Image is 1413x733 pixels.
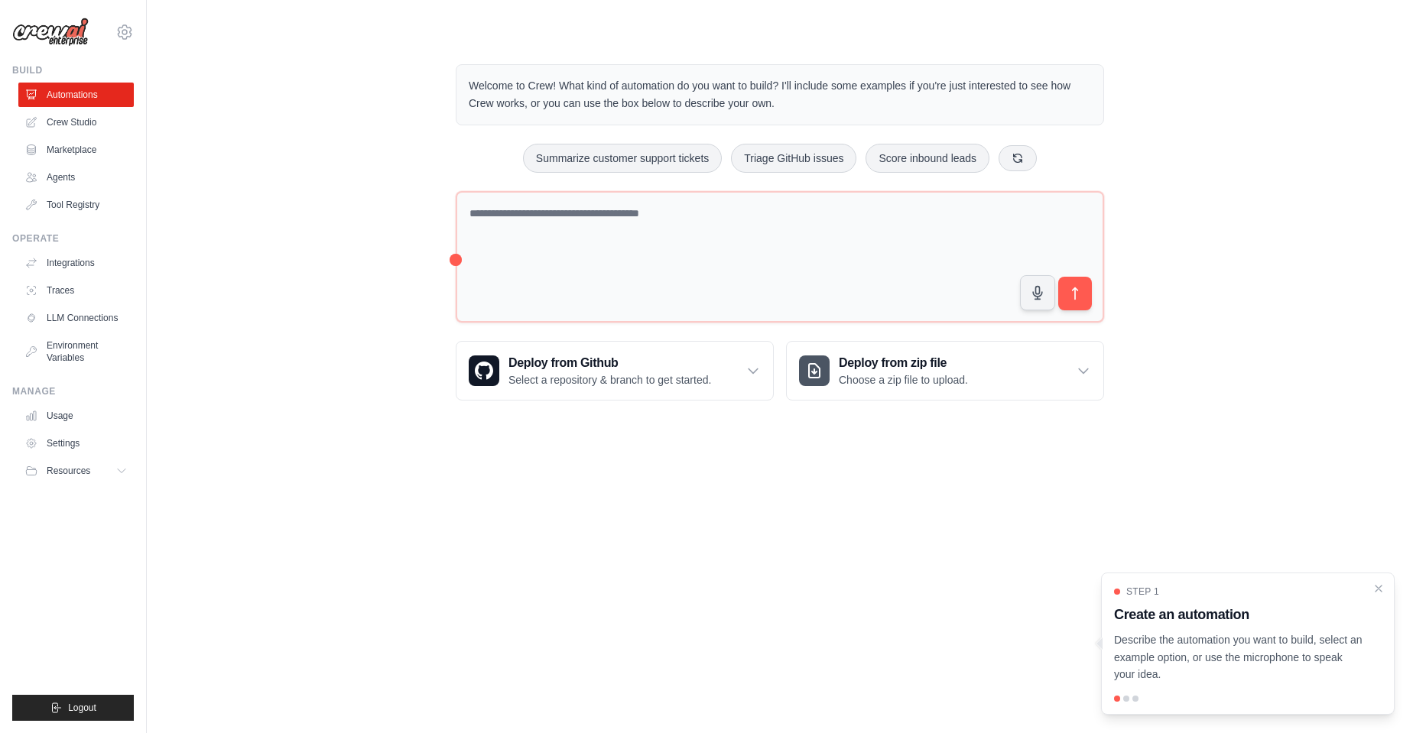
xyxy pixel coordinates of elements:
[18,110,134,135] a: Crew Studio
[47,465,90,477] span: Resources
[469,77,1091,112] p: Welcome to Crew! What kind of automation do you want to build? I'll include some examples if you'...
[18,404,134,428] a: Usage
[18,333,134,370] a: Environment Variables
[12,64,134,76] div: Build
[1114,604,1363,625] h3: Create an automation
[1114,631,1363,683] p: Describe the automation you want to build, select an example option, or use the microphone to spe...
[18,431,134,456] a: Settings
[18,193,134,217] a: Tool Registry
[18,83,134,107] a: Automations
[12,232,134,245] div: Operate
[508,372,711,388] p: Select a repository & branch to get started.
[866,144,989,173] button: Score inbound leads
[1372,582,1385,595] button: Close walkthrough
[839,372,968,388] p: Choose a zip file to upload.
[1126,585,1159,598] span: Step 1
[731,144,856,173] button: Triage GitHub issues
[839,354,968,372] h3: Deploy from zip file
[18,306,134,330] a: LLM Connections
[12,18,89,47] img: Logo
[18,459,134,483] button: Resources
[18,165,134,190] a: Agents
[18,278,134,303] a: Traces
[523,144,722,173] button: Summarize customer support tickets
[68,702,96,714] span: Logout
[12,695,134,721] button: Logout
[508,354,711,372] h3: Deploy from Github
[18,251,134,275] a: Integrations
[12,385,134,397] div: Manage
[18,138,134,162] a: Marketplace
